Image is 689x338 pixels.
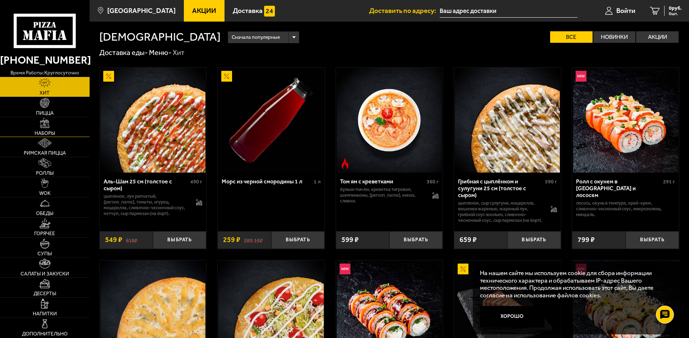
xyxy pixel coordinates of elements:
[576,178,661,198] div: Ролл с окунем в [GEOGRAPHIC_DATA] и лососем
[550,31,593,43] label: Все
[222,178,312,185] div: Морс из черной смородины 1 л
[173,48,185,58] div: Хит
[104,193,189,216] p: цыпленок, лук репчатый, [PERSON_NAME], томаты, огурец, моцарелла, сливочно-чесночный соус, кетчуп...
[340,264,350,274] img: Новинка
[455,68,560,173] img: Грибная с цыплёнком и сулугуни 25 см (толстое с сыром)
[149,48,172,57] a: Меню-
[99,48,148,57] a: Доставка еды-
[39,191,50,196] span: WOK
[336,68,443,173] a: Острое блюдоТом ям с креветками
[340,158,350,169] img: Острое блюдо
[24,151,66,156] span: Римская пицца
[36,211,53,216] span: Обеды
[572,68,679,173] a: НовинкаРолл с окунем в темпуре и лососем
[616,7,635,14] span: Войти
[190,179,202,185] span: 490 г
[458,200,543,223] p: цыпленок, сыр сулугуни, моцарелла, вешенки жареные, жареный лук, грибной соус Жюльен, сливочно-че...
[337,68,442,173] img: Том ям с креветками
[153,231,206,249] button: Выбрать
[459,236,477,243] span: 659 ₽
[636,31,679,43] label: Акции
[218,68,323,173] img: Морс из черной смородины 1 л
[458,178,543,198] div: Грибная с цыплёнком и сулугуни 25 см (толстое с сыром)
[126,236,137,243] s: 618 ₽
[40,91,50,96] span: Хит
[341,236,359,243] span: 599 ₽
[36,111,54,116] span: Пицца
[244,236,263,243] s: 289.15 ₽
[340,187,425,204] p: бульон том ям, креветка тигровая, шампиньоны, [PERSON_NAME], кинза, сливки.
[100,68,207,173] a: АкционныйАль-Шам 25 см (толстое с сыром)
[104,178,189,192] div: Аль-Шам 25 см (толстое с сыром)
[454,68,561,173] a: Грибная с цыплёнком и сулугуни 25 см (толстое с сыром)
[21,271,69,277] span: Салаты и закуски
[221,71,232,82] img: Акционный
[369,7,440,14] span: Доставить по адресу:
[218,68,325,173] a: АкционныйМорс из черной смородины 1 л
[105,236,122,243] span: 549 ₽
[593,31,636,43] label: Новинки
[576,71,586,82] img: Новинка
[440,4,577,18] input: Ваш адрес доставки
[626,231,679,249] button: Выбрать
[99,31,221,43] h1: [DEMOGRAPHIC_DATA]
[507,231,561,249] button: Выбрать
[480,306,545,328] button: Хорошо
[107,7,176,14] span: [GEOGRAPHIC_DATA]
[264,6,275,17] img: 15daf4d41897b9f0e9f617042186c801.svg
[22,332,68,337] span: Дополнительно
[458,264,468,274] img: Акционный
[314,179,321,185] span: 1 л
[223,236,240,243] span: 259 ₽
[233,7,263,14] span: Доставка
[669,6,682,11] span: 0 руб.
[33,291,56,296] span: Десерты
[663,179,675,185] span: 291 г
[100,68,205,173] img: Аль-Шам 25 см (толстое с сыром)
[389,231,443,249] button: Выбрать
[576,200,675,218] p: лосось, окунь в темпуре, краб-крем, сливочно-чесночный соус, микрозелень, миндаль.
[103,71,114,82] img: Акционный
[36,171,54,176] span: Роллы
[577,236,595,243] span: 799 ₽
[37,251,52,256] span: Супы
[33,311,57,316] span: Напитки
[340,178,425,185] div: Том ям с креветками
[271,231,325,249] button: Выбрать
[34,231,55,236] span: Горячее
[232,31,280,44] span: Сначала популярные
[669,12,682,16] span: 0 шт.
[480,269,668,299] p: На нашем сайте мы используем cookie для сбора информации технического характера и обрабатываем IP...
[427,179,439,185] span: 360 г
[35,131,55,136] span: Наборы
[192,7,216,14] span: Акции
[545,179,557,185] span: 590 г
[573,68,678,173] img: Ролл с окунем в темпуре и лососем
